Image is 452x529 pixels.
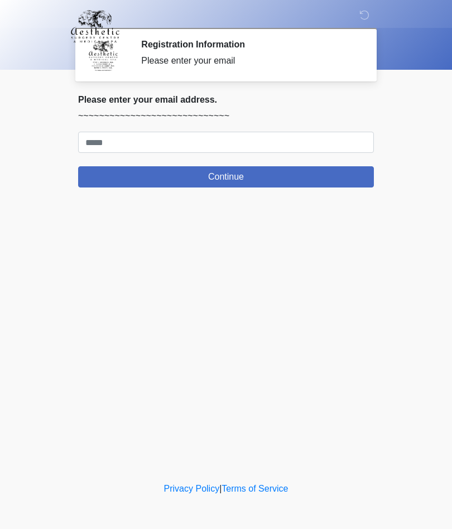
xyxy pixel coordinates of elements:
[78,94,374,105] h2: Please enter your email address.
[164,484,220,493] a: Privacy Policy
[78,166,374,187] button: Continue
[78,109,374,123] p: ~~~~~~~~~~~~~~~~~~~~~~~~~~~~~
[219,484,222,493] a: |
[86,39,120,73] img: Agent Avatar
[222,484,288,493] a: Terms of Service
[141,54,357,68] div: Please enter your email
[67,8,123,44] img: Aesthetic Surgery Centre, PLLC Logo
